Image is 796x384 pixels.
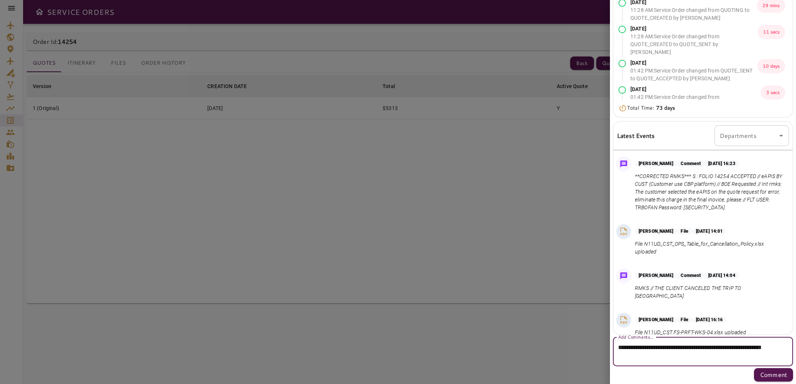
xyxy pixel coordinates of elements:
p: Comment [760,370,787,379]
p: 11:28 AM : Service Order changed from QUOTING to QUOTE_CREATED by [PERSON_NAME] [630,6,757,22]
p: 11 secs [758,25,785,39]
p: 11:28 AM : Service Order changed from QUOTE_CREATED to QUOTE_SENT by [PERSON_NAME] [630,33,758,56]
p: [DATE] 14:04 [704,272,739,279]
p: File [677,228,692,235]
p: 3 secs [761,85,785,100]
p: [DATE] 16:23 [704,160,739,167]
img: Message Icon [618,159,629,169]
p: Comment [677,160,704,167]
p: [PERSON_NAME] [635,272,677,279]
p: File N11UD_CST_OPS_Table_for_Cancellation_Policy.xlsx uploaded [635,240,786,256]
p: [DATE] [630,25,758,33]
p: 10 days [757,59,785,73]
p: [DATE] [630,59,757,67]
img: Message Icon [618,271,629,281]
p: Comment [677,272,704,279]
p: [PERSON_NAME] [635,316,677,323]
p: [DATE] [630,85,761,93]
p: File [677,316,692,323]
button: Comment [754,368,793,381]
label: Add Comments... [618,333,653,340]
p: [DATE] 14:01 [692,228,726,235]
img: Timer Icon [618,104,627,112]
p: [PERSON_NAME] [635,160,677,167]
p: [DATE] 16:16 [692,316,726,323]
h6: Latest Events [617,131,655,141]
p: 01:42 PM : Service Order changed from QUOTE_SENT to QUOTE_ACCEPTED by [PERSON_NAME] [630,67,757,83]
img: PDF File [618,314,629,326]
p: RMKS // THE CLIENT CANCELED THE TRIP TO [GEOGRAPHIC_DATA] [635,284,786,300]
img: PDF File [618,226,629,237]
p: [PERSON_NAME] [635,228,677,235]
p: 01:42 PM : Service Order changed from QUOTE_ACCEPTED to AWAITING_ASSIGNMENT by [PERSON_NAME] [630,93,761,117]
button: Open [776,130,786,141]
b: 73 days [656,104,675,112]
p: **CORRECTED RMKS*** S : FOLIO 14254 ACCEPTED // eAPIS BY CUST (Customer use CBP platform) // BOE ... [635,172,786,212]
p: Total Time: [627,104,675,112]
p: File N11UD_CST FS-PRFT-WKS-04.xlsx uploaded [635,329,746,336]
